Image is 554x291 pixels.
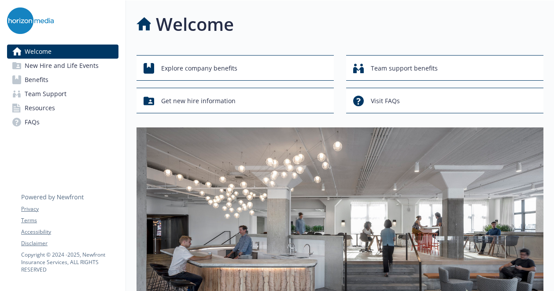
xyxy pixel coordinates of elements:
span: Explore company benefits [161,60,237,77]
a: Terms [21,216,118,224]
a: Privacy [21,205,118,213]
button: Visit FAQs [346,88,543,113]
span: Benefits [25,73,48,87]
h1: Welcome [156,11,234,37]
span: Resources [25,101,55,115]
a: Accessibility [21,228,118,236]
span: FAQs [25,115,40,129]
span: Welcome [25,45,52,59]
a: Disclaimer [21,239,118,247]
a: Welcome [7,45,118,59]
button: Team support benefits [346,55,543,81]
span: New Hire and Life Events [25,59,99,73]
button: Get new hire information [137,88,334,113]
p: Copyright © 2024 - 2025 , Newfront Insurance Services, ALL RIGHTS RESERVED [21,251,118,273]
span: Team Support [25,87,66,101]
span: Team support benefits [371,60,438,77]
span: Visit FAQs [371,93,400,109]
a: Resources [7,101,118,115]
a: Benefits [7,73,118,87]
a: FAQs [7,115,118,129]
a: Team Support [7,87,118,101]
span: Get new hire information [161,93,236,109]
button: Explore company benefits [137,55,334,81]
a: New Hire and Life Events [7,59,118,73]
